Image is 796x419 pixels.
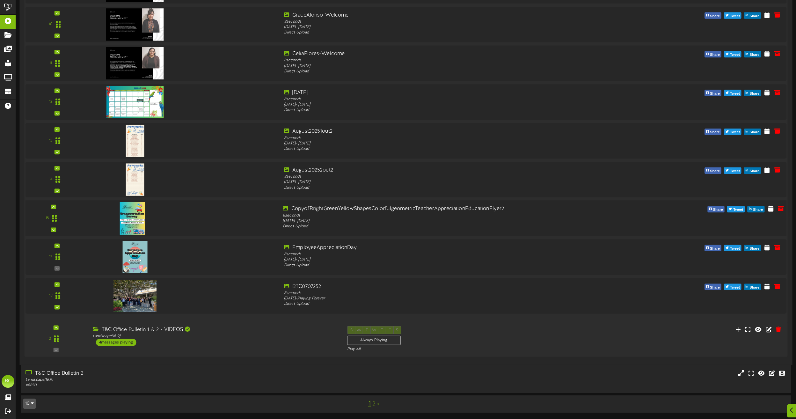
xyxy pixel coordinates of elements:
[26,370,337,377] div: T&C Office Bulletin 2
[724,90,741,96] button: Tweet
[284,166,591,174] div: August20252out2
[709,51,721,58] span: Share
[126,163,144,195] img: c975fce7-c97c-4dbc-82dd-ac335eafe659.jpg
[705,129,721,135] button: Share
[744,12,761,18] button: Share
[284,63,591,69] div: [DATE] - [DATE]
[705,283,721,290] button: Share
[283,213,593,218] div: 8 seconds
[284,69,591,74] div: Direct Upload
[284,301,591,307] div: Direct Upload
[729,129,741,136] span: Tweet
[729,245,741,252] span: Tweet
[705,51,721,57] button: Share
[284,257,591,262] div: [DATE] - [DATE]
[284,283,591,290] div: BTC0707252
[748,51,761,58] span: Share
[126,125,144,157] img: cb4f5acf-380a-4d60-a25f-2fac8f1a65d2.jpg
[744,283,761,290] button: Share
[744,51,761,57] button: Share
[729,90,741,97] span: Tweet
[744,129,761,135] button: Share
[283,205,593,213] div: CopyofBrightGreenYellowShapesColorfulgeometricTeacherAppreciationEducationFlyer2
[748,12,761,19] span: Share
[729,12,741,19] span: Tweet
[26,377,337,383] div: Landscape ( 16:9 )
[284,174,591,180] div: 8 seconds
[2,375,14,388] div: BC
[752,206,764,213] span: Share
[122,241,147,273] img: 8e50e5a2-9254-415f-98bf-44b8a8b19346.jpg
[49,293,53,298] div: 18
[748,206,765,212] button: Share
[283,224,593,230] div: Direct Upload
[732,206,744,213] span: Tweet
[724,283,741,290] button: Tweet
[712,206,724,213] span: Share
[284,135,591,141] div: 8 seconds
[26,383,337,388] div: # 8830
[729,51,741,58] span: Tweet
[724,51,741,57] button: Tweet
[729,284,741,291] span: Tweet
[284,290,591,296] div: 8 seconds
[284,244,591,252] div: EmployeeAppreciationDay
[709,12,721,19] span: Share
[284,262,591,268] div: Direct Upload
[705,90,721,96] button: Share
[284,58,591,63] div: 8 seconds
[93,326,338,333] div: T&C Office Bulletin 1 & 2 - VIDEOS
[724,129,741,135] button: Tweet
[744,167,761,174] button: Share
[284,146,591,152] div: Direct Upload
[709,168,721,175] span: Share
[724,245,741,251] button: Tweet
[283,218,593,224] div: [DATE] - [DATE]
[49,22,53,27] div: 10
[284,252,591,257] div: 8 seconds
[372,401,376,408] a: 2
[705,245,721,251] button: Share
[707,206,725,212] button: Share
[284,180,591,185] div: [DATE] - [DATE]
[49,138,52,143] div: 13
[284,19,591,24] div: 8 seconds
[744,90,761,96] button: Share
[93,333,338,339] div: Landscape ( 16:9 )
[106,8,164,40] img: bd84ed53-478f-4fda-a927-b0551ad6d17c.jpg
[284,89,591,96] div: [DATE]
[748,168,761,175] span: Share
[347,335,401,345] div: Always Playing
[113,280,157,312] img: c18d9749-82a5-4ff3-83c8-d0463d3d0d9a.jpg
[46,216,49,221] div: 15
[748,245,761,252] span: Share
[705,167,721,174] button: Share
[748,284,761,291] span: Share
[284,102,591,107] div: [DATE] - [DATE]
[727,206,745,212] button: Tweet
[284,107,591,113] div: Direct Upload
[377,401,379,408] a: >
[106,86,164,118] img: caeb8d2d-a48c-43f2-b0f7-6758946f6063.jpg
[705,12,721,18] button: Share
[284,185,591,190] div: Direct Upload
[284,96,591,102] div: 8 seconds
[284,50,591,58] div: CeliaFlores-Welcome
[284,296,591,301] div: [DATE] - Playing Forever
[96,339,136,346] div: 4 messages playing
[709,129,721,136] span: Share
[120,202,145,234] img: 74b9c242-ddc1-47e9-b978-d995657a7997.jpg
[23,399,36,409] button: 10
[106,47,164,79] img: fa190327-70a6-45ff-b81b-8e3d5531c20c.jpg
[49,99,52,105] div: 12
[724,167,741,174] button: Tweet
[49,61,52,66] div: 11
[284,128,591,135] div: August20251out2
[709,90,721,97] span: Share
[284,141,591,146] div: [DATE] - [DATE]
[368,400,371,408] a: 1
[49,254,52,260] div: 17
[724,12,741,18] button: Tweet
[347,347,528,352] div: Play All
[748,90,761,97] span: Share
